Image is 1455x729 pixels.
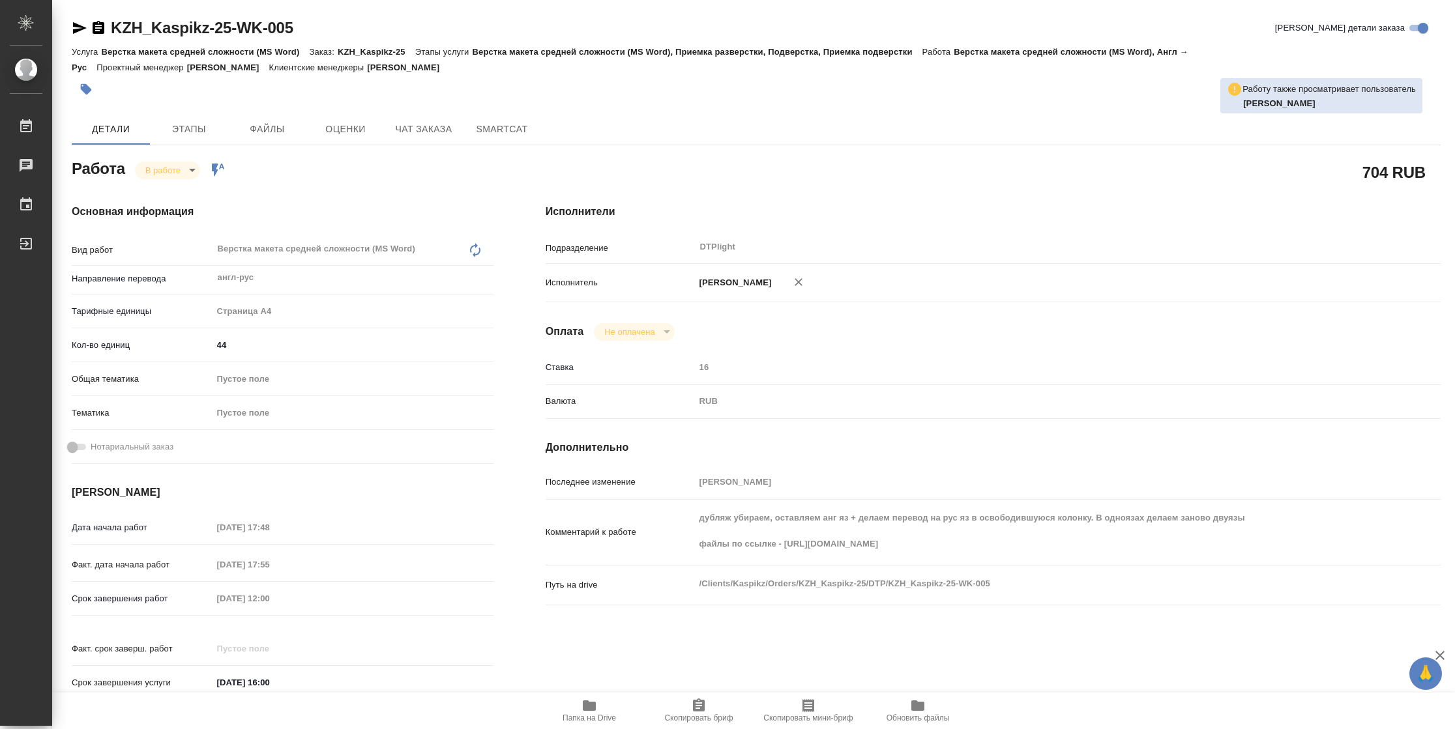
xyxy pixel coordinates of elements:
div: Пустое поле [213,368,493,390]
input: Пустое поле [213,518,327,537]
input: Пустое поле [213,555,327,574]
button: Добавить тэг [72,75,100,104]
h4: [PERSON_NAME] [72,485,493,500]
p: Тарифные единицы [72,305,213,318]
div: Пустое поле [217,373,478,386]
p: Работу также просматривает пользователь [1242,83,1416,96]
button: Скопировать бриф [644,693,754,729]
p: Срок завершения услуги [72,676,213,689]
span: Обновить файлы [887,713,950,722]
button: Обновить файлы [863,693,973,729]
input: Пустое поле [213,589,327,608]
p: Ставка [546,361,695,374]
p: Верстка макета средней сложности (MS Word), Приемка разверстки, Подверстка, Приемка подверстки [473,47,922,57]
span: Чат заказа [392,121,455,137]
p: Срок завершения работ [72,592,213,605]
p: Общая тематика [72,373,213,386]
p: Исполнитель [546,276,695,289]
span: Скопировать бриф [664,713,733,722]
button: Удалить исполнителя [784,268,813,296]
p: Последнее изменение [546,476,695,489]
p: Заказ: [309,47,337,57]
span: Папка на Drive [563,713,616,722]
button: Скопировать ссылку для ЯМессенджера [72,20,87,36]
h4: Оплата [546,324,584,339]
p: [PERSON_NAME] [187,63,269,72]
h2: Работа [72,156,125,179]
div: Пустое поле [213,402,493,424]
span: Нотариальный заказ [91,440,173,453]
button: Скопировать мини-бриф [754,693,863,729]
input: Пустое поле [213,639,327,658]
button: Папка на Drive [535,693,644,729]
p: Гусельников Роман [1243,97,1416,110]
p: Факт. срок заверш. работ [72,642,213,655]
span: Оценки [314,121,377,137]
input: ✎ Введи что-нибудь [213,673,327,692]
p: KZH_Kaspikz-25 [338,47,415,57]
p: Комментарий к работе [546,526,695,539]
input: Пустое поле [695,358,1366,377]
h2: 704 RUB [1362,161,1426,183]
div: RUB [695,390,1366,412]
p: Путь на drive [546,579,695,592]
b: [PERSON_NAME] [1243,98,1315,108]
div: В работе [594,323,674,341]
p: Клиентские менеджеры [269,63,368,72]
span: Детали [80,121,142,137]
button: Скопировать ссылку [91,20,106,36]
input: Пустое поле [695,472,1366,491]
p: Этапы услуги [415,47,473,57]
p: Направление перевода [72,272,213,285]
p: Подразделение [546,242,695,255]
div: Пустое поле [217,407,478,420]
textarea: /Clients/Kaspikz/Orders/KZH_Kaspikz-25/DTP/KZH_Kaspikz-25-WK-005 [695,573,1366,595]
p: Тематика [72,407,213,420]
button: В работе [141,165,184,176]
h4: Исполнители [546,204,1441,220]
p: Проектный менеджер [96,63,186,72]
input: ✎ Введи что-нибудь [213,336,493,354]
p: [PERSON_NAME] [367,63,449,72]
span: [PERSON_NAME] детали заказа [1275,21,1405,35]
span: Файлы [236,121,299,137]
p: Валюта [546,395,695,408]
h4: Основная информация [72,204,493,220]
p: Услуга [72,47,101,57]
textarea: дубляж убираем, оставляем анг яз + делаем перевод на рус яз в освободившуюся колонку. В одноязах ... [695,507,1366,555]
p: [PERSON_NAME] [695,276,772,289]
p: Вид работ [72,244,213,257]
a: KZH_Kaspikz-25-WK-005 [111,19,293,36]
span: Этапы [158,121,220,137]
span: 🙏 [1415,660,1437,687]
p: Кол-во единиц [72,339,213,352]
p: Факт. дата начала работ [72,558,213,571]
p: Работа [922,47,954,57]
h4: Дополнительно [546,440,1441,455]
button: 🙏 [1409,657,1442,690]
div: В работе [135,162,200,179]
p: Верстка макета средней сложности (MS Word) [101,47,309,57]
p: Дата начала работ [72,521,213,534]
div: Страница А4 [213,300,493,322]
span: Скопировать мини-бриф [763,713,853,722]
button: Не оплачена [600,326,658,337]
span: SmartCat [471,121,533,137]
